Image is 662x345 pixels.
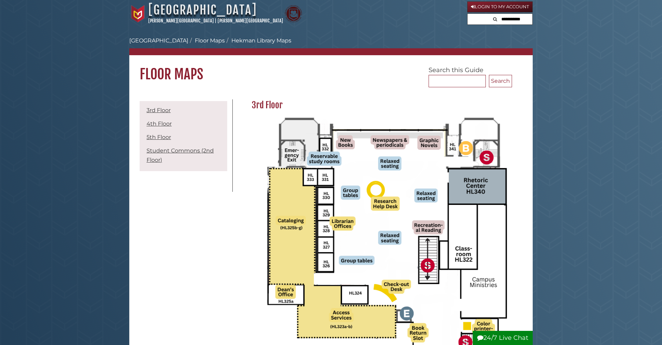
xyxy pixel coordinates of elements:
[147,107,171,114] a: 3rd Floor
[489,75,512,87] button: Search
[493,17,497,21] i: Search
[491,14,499,23] button: Search
[129,5,147,22] img: Calvin University
[147,147,214,163] a: Student Commons (2nd Floor)
[148,2,257,18] a: [GEOGRAPHIC_DATA]
[147,134,171,140] a: 5th Floor
[148,18,214,23] a: [PERSON_NAME][GEOGRAPHIC_DATA]
[147,120,172,127] a: 4th Floor
[218,18,283,23] a: [PERSON_NAME][GEOGRAPHIC_DATA]
[473,331,533,345] button: 24/7 Live Chat
[195,37,225,44] a: Floor Maps
[225,37,291,45] li: Hekman Library Maps
[248,100,512,111] h2: 3rd Floor
[129,55,533,83] h1: Floor Maps
[129,37,188,44] a: [GEOGRAPHIC_DATA]
[285,5,302,22] img: Calvin Theological Seminary
[129,37,533,55] nav: breadcrumb
[467,1,533,12] a: Login to My Account
[140,99,227,175] div: Guide Pages
[215,18,217,23] span: |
